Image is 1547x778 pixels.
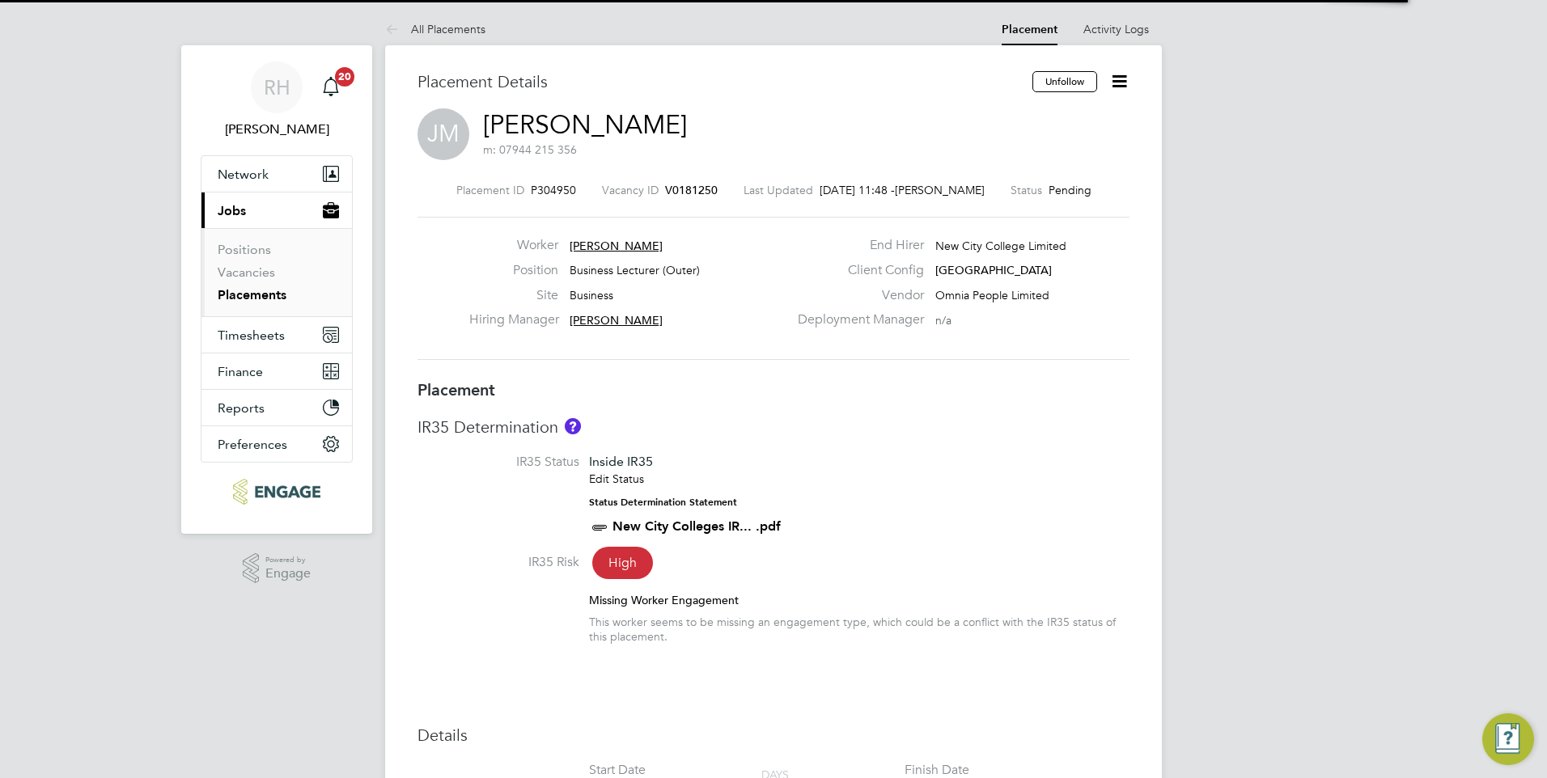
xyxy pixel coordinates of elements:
[469,287,558,304] label: Site
[1482,713,1534,765] button: Engage Resource Center
[218,264,275,280] a: Vacancies
[469,311,558,328] label: Hiring Manager
[233,479,320,505] img: ncclondon-logo-retina.png
[935,239,1066,253] span: New City College Limited
[570,263,700,277] span: Business Lecturer (Outer)
[1049,183,1091,197] span: Pending
[592,547,653,579] span: High
[201,192,352,228] button: Jobs
[385,22,485,36] a: All Placements
[469,262,558,279] label: Position
[788,311,924,328] label: Deployment Manager
[417,554,579,571] label: IR35 Risk
[218,167,269,182] span: Network
[589,454,653,469] span: Inside IR35
[201,390,352,425] button: Reports
[218,364,263,379] span: Finance
[570,239,663,253] span: [PERSON_NAME]
[788,237,924,254] label: End Hirer
[417,416,1130,438] h3: IR35 Determination
[612,518,781,534] a: New City Colleges IR... .pdf
[201,61,353,139] a: RH[PERSON_NAME]
[570,313,663,328] span: [PERSON_NAME]
[469,237,558,254] label: Worker
[665,183,718,197] span: V0181250
[935,288,1049,302] span: Omnia People Limited
[315,61,347,113] a: 20
[1011,183,1042,197] label: Status
[589,593,1130,607] div: Missing Worker Engagement
[201,317,352,353] button: Timesheets
[417,71,1020,92] h3: Placement Details
[589,615,1130,644] div: This worker seems to be missing an engagement type, which could be a conflict with the IR35 statu...
[589,471,644,486] a: Edit Status
[417,108,469,160] span: JM
[935,313,952,328] span: n/a
[602,183,659,197] label: Vacancy ID
[1032,71,1097,92] button: Unfollow
[201,426,352,462] button: Preferences
[218,400,265,416] span: Reports
[218,287,286,302] a: Placements
[264,77,290,98] span: RH
[265,567,311,581] span: Engage
[201,479,353,505] a: Go to home page
[744,183,813,197] label: Last Updated
[788,287,924,304] label: Vendor
[1002,23,1057,36] a: Placement
[1083,22,1149,36] a: Activity Logs
[201,156,352,192] button: Network
[417,454,579,471] label: IR35 Status
[417,380,495,400] b: Placement
[417,725,1130,746] h3: Details
[565,418,581,434] button: About IR35
[570,288,613,302] span: Business
[181,45,372,534] nav: Main navigation
[483,142,577,157] span: m: 07944 215 356
[820,183,895,197] span: [DATE] 11:48 -
[201,120,353,139] span: Rufena Haque
[483,109,687,141] a: [PERSON_NAME]
[218,203,246,218] span: Jobs
[218,242,271,257] a: Positions
[895,183,985,197] span: [PERSON_NAME]
[589,497,737,508] strong: Status Determination Statement
[265,553,311,567] span: Powered by
[218,437,287,452] span: Preferences
[335,67,354,87] span: 20
[243,553,312,584] a: Powered byEngage
[218,328,285,343] span: Timesheets
[201,228,352,316] div: Jobs
[456,183,524,197] label: Placement ID
[935,263,1052,277] span: [GEOGRAPHIC_DATA]
[201,353,352,389] button: Finance
[788,262,924,279] label: Client Config
[531,183,576,197] span: P304950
